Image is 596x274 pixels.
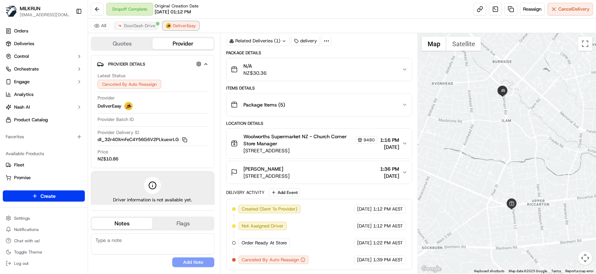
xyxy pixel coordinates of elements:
[226,50,412,56] div: Package Details
[98,116,134,123] span: Provider Batch ID
[243,165,283,172] span: [PERSON_NAME]
[357,206,372,212] span: [DATE]
[3,190,85,202] button: Create
[14,91,33,98] span: Analytics
[269,188,300,197] button: Add Event
[14,238,40,244] span: Chat with us!
[226,190,265,195] div: Delivery Activity
[41,193,56,200] span: Create
[420,264,443,274] a: Open this area in Google Maps (opens a new window)
[242,206,297,212] span: Created (Sent To Provider)
[14,162,24,168] span: Fleet
[552,269,561,273] a: Terms (opens in new tab)
[6,162,82,168] a: Fleet
[373,257,403,263] span: 1:39 PM AEST
[3,247,85,257] button: Toggle Theme
[3,236,85,246] button: Chat with us!
[14,249,42,255] span: Toggle Theme
[566,269,594,273] a: Report a map error
[92,38,153,49] button: Quotes
[226,129,412,158] button: Woolworths Supermarket NZ - Church Corner Store Manager9480[STREET_ADDRESS]1:16 PM[DATE]
[242,223,284,229] span: Not Assigned Driver
[117,23,123,29] img: doordash_logo_v2.png
[226,36,290,46] div: Related Deliveries (1)
[373,206,403,212] span: 1:12 PM AEST
[226,85,412,91] div: Items Details
[3,148,85,159] div: Available Products
[226,93,412,116] button: Package Items (5)
[98,136,187,143] button: dl_32r40XmFeC4Y56G6V2PLkuexrLG
[20,12,70,18] button: [EMAIL_ADDRESS][DOMAIN_NAME]
[3,63,85,75] button: Orchestrate
[357,223,372,229] span: [DATE]
[3,25,85,37] a: Orders
[166,23,172,29] img: delivereasy_logo.png
[226,121,412,126] div: Location Details
[155,3,199,9] span: Original Creation Date
[14,66,39,72] span: Orchestrate
[548,3,593,16] button: CancelDelivery
[14,175,31,181] span: Promise
[380,144,399,151] span: [DATE]
[420,264,443,274] img: Google
[14,227,39,232] span: Notifications
[14,215,30,221] span: Settings
[14,79,30,85] span: Engage
[6,6,17,17] img: MILKRUN
[242,257,299,263] span: Canceled By Auto Reassign
[98,149,108,155] span: Price
[291,36,320,46] div: delivery
[380,136,399,144] span: 1:16 PM
[6,175,82,181] a: Promise
[3,225,85,235] button: Notifications
[498,85,509,97] div: 1
[91,22,110,30] button: All
[243,133,354,147] span: Woolworths Supermarket NZ - Church Corner Store Manager
[364,137,375,143] span: 9480
[373,240,403,246] span: 1:22 PM AEST
[373,223,403,229] span: 1:12 PM AEST
[497,86,508,97] div: 2
[380,165,399,172] span: 1:36 PM
[3,89,85,100] a: Analytics
[153,218,213,229] button: Flags
[578,37,592,51] button: Toggle fullscreen view
[509,269,547,273] span: Map data ©2025 Google
[98,129,139,136] span: Provider Delivery ID
[14,117,48,123] span: Product Catalog
[14,53,29,60] span: Control
[3,258,85,268] button: Log out
[243,62,267,69] span: N/A
[98,95,115,101] span: Provider
[3,76,85,87] button: Engage
[243,69,267,77] span: NZ$30.36
[226,161,412,184] button: [PERSON_NAME][STREET_ADDRESS]1:36 PM[DATE]
[92,218,153,229] button: Notes
[242,240,287,246] span: Order Ready At Store
[153,38,213,49] button: Provider
[124,23,155,29] span: DoorDash Drive
[3,51,85,62] button: Control
[155,9,191,15] span: [DATE] 01:12 PM
[243,147,377,154] span: [STREET_ADDRESS]
[163,22,199,30] button: DeliverEasy
[113,197,192,203] span: Driver information is not available yet.
[97,58,209,70] button: Provider Details
[3,3,73,20] button: MILKRUNMILKRUN[EMAIL_ADDRESS][DOMAIN_NAME]
[3,159,85,171] button: Fleet
[243,101,285,108] span: Package Items ( 5 )
[173,23,196,29] span: DeliverEasy
[20,5,41,12] button: MILKRUN
[520,3,545,16] button: Reassign
[578,251,592,265] button: Map camera controls
[114,22,159,30] button: DoorDash Drive
[446,37,481,51] button: Show satellite imagery
[3,38,85,49] a: Deliveries
[98,73,125,79] span: Latest Status
[380,172,399,179] span: [DATE]
[559,6,590,12] span: Cancel Delivery
[422,37,446,51] button: Show street map
[14,104,30,110] span: Nash AI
